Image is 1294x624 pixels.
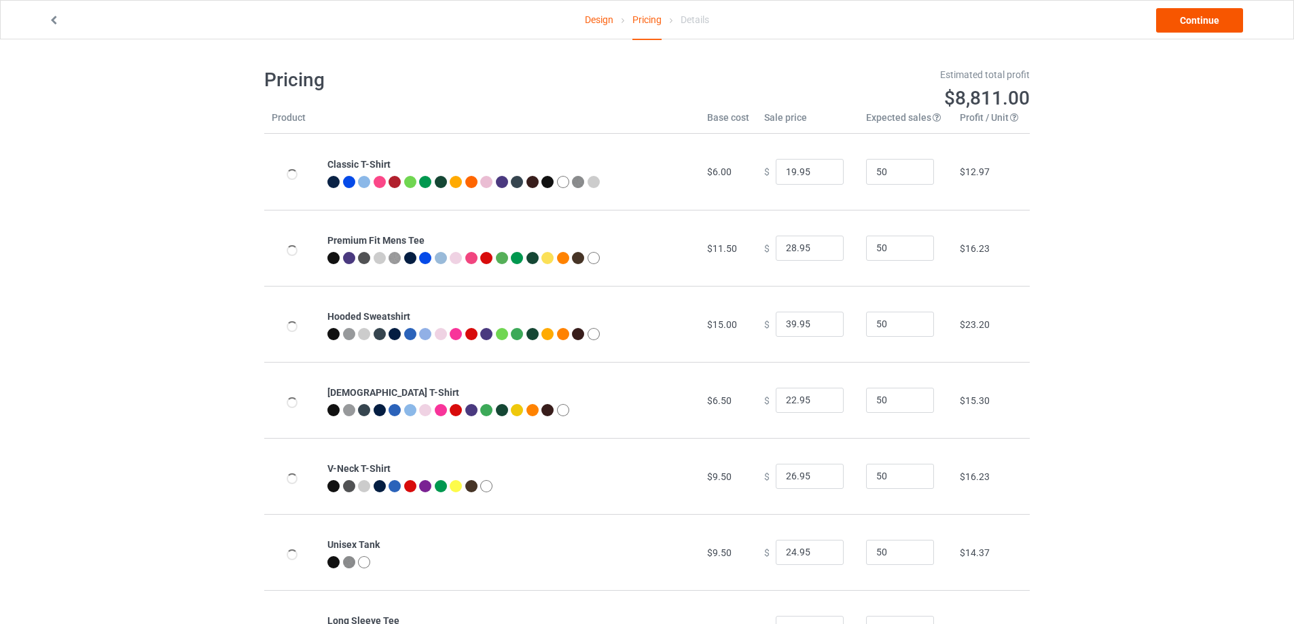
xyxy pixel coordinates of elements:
[764,394,770,405] span: $
[707,319,737,330] span: $15.00
[327,235,425,246] b: Premium Fit Mens Tee
[327,463,391,474] b: V-Neck T-Shirt
[764,547,770,557] span: $
[764,242,770,253] span: $
[952,111,1030,134] th: Profit / Unit
[389,252,401,264] img: heather_texture.png
[1156,8,1243,33] a: Continue
[327,159,391,170] b: Classic T-Shirt
[585,1,613,39] a: Design
[960,471,990,482] span: $16.23
[264,68,638,92] h1: Pricing
[327,311,410,322] b: Hooded Sweatshirt
[960,395,990,406] span: $15.30
[859,111,952,134] th: Expected sales
[944,87,1030,109] span: $8,811.00
[572,176,584,188] img: heather_texture.png
[960,319,990,330] span: $23.20
[700,111,757,134] th: Base cost
[707,471,732,482] span: $9.50
[657,68,1030,81] div: Estimated total profit
[707,166,732,177] span: $6.00
[960,243,990,254] span: $16.23
[960,166,990,177] span: $12.97
[707,243,737,254] span: $11.50
[764,166,770,177] span: $
[757,111,859,134] th: Sale price
[707,547,732,558] span: $9.50
[327,387,459,398] b: [DEMOGRAPHIC_DATA] T-Shirt
[632,1,662,40] div: Pricing
[327,539,380,550] b: Unisex Tank
[764,471,770,481] span: $
[681,1,709,39] div: Details
[960,547,990,558] span: $14.37
[764,318,770,329] span: $
[264,111,320,134] th: Product
[707,395,732,406] span: $6.50
[343,556,355,568] img: heather_texture.png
